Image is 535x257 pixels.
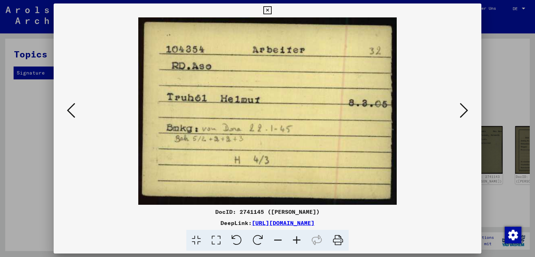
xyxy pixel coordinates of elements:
img: Zustimmung ändern [505,227,521,243]
a: [URL][DOMAIN_NAME] [252,219,315,226]
div: Zustimmung ändern [504,226,521,243]
div: DeepLink: [54,219,482,227]
div: DocID: 2741145 ([PERSON_NAME]) [54,208,482,216]
img: 001.jpg [77,17,458,205]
